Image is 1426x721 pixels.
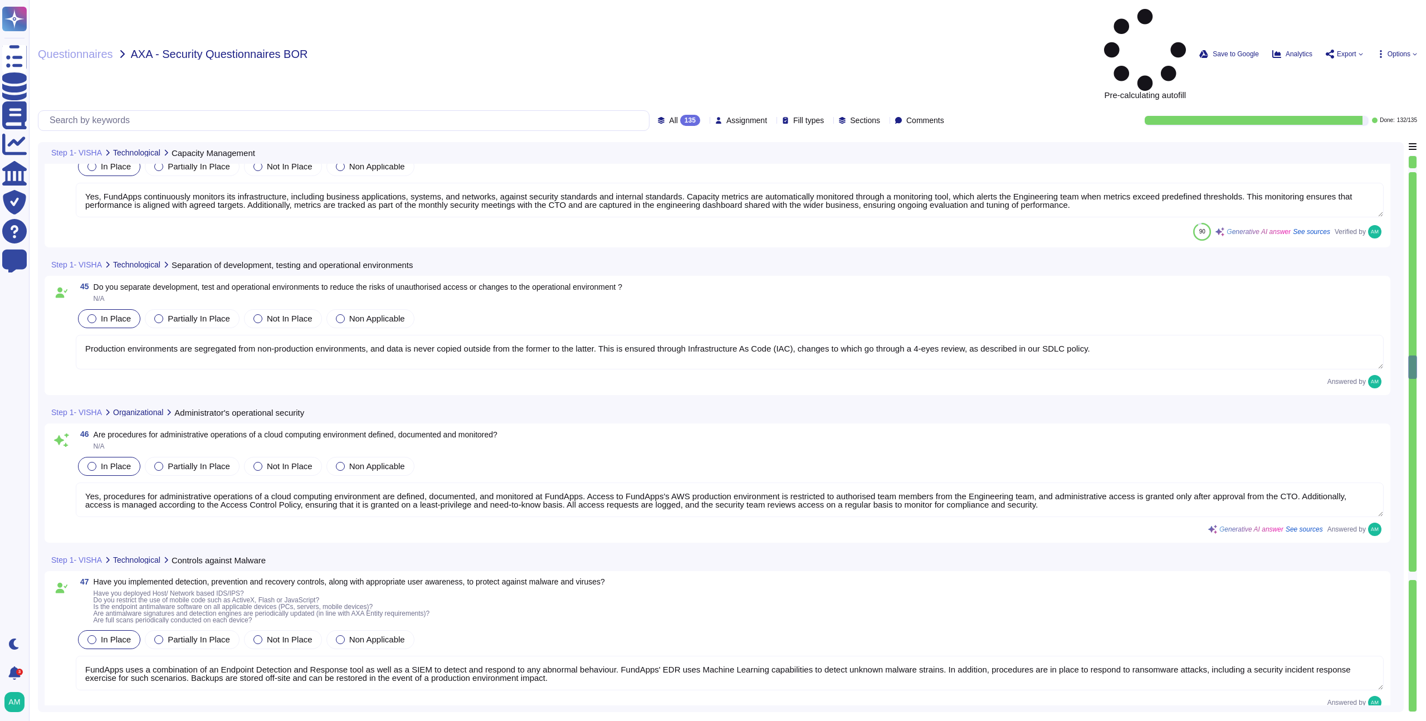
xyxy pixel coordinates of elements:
span: In Place [101,314,131,323]
span: Comments [906,116,944,124]
span: 132 / 135 [1397,118,1417,123]
span: See sources [1286,526,1323,533]
span: Have you deployed Host/ Network based IDS/IPS? Do you restrict the use of mobile code such as Act... [94,590,430,624]
span: In Place [101,162,131,171]
span: Step 1- VISHA [51,149,102,157]
span: Done: [1380,118,1395,123]
span: Partially In Place [168,314,230,323]
span: Fill types [793,116,824,124]
span: Generative AI answer [1227,228,1291,235]
span: Partially In Place [168,461,230,471]
span: Technological [113,556,160,564]
span: Analytics [1286,51,1312,57]
span: Generative AI answer [1219,526,1283,533]
img: user [1368,375,1381,388]
span: Answered by [1327,526,1366,533]
span: Step 1- VISHA [51,556,102,564]
span: Separation of development, testing and operational environments [172,261,413,269]
button: Analytics [1272,50,1312,59]
span: Organizational [113,408,163,416]
span: AXA - Security Questionnaires BOR [131,48,308,60]
span: 90 [1199,228,1205,235]
span: Assignment [726,116,767,124]
div: 3 [16,669,23,675]
img: user [1368,225,1381,238]
span: 46 [76,430,89,438]
span: Non Applicable [349,162,405,171]
span: Sections [850,116,880,124]
span: Step 1- VISHA [51,408,102,416]
span: Save to Google [1213,51,1259,57]
span: Answered by [1327,699,1366,706]
span: Not In Place [267,461,312,471]
span: In Place [101,635,131,644]
span: Verified by [1335,228,1366,235]
span: Pre-calculating autofill [1104,9,1186,99]
span: Step 1- VISHA [51,261,102,269]
button: user [2,690,32,714]
span: Not In Place [267,314,312,323]
span: Capacity Management [172,149,255,157]
span: N/A [94,442,105,450]
span: Answered by [1327,378,1366,385]
span: Partially In Place [168,162,230,171]
img: user [4,692,25,712]
img: user [1368,696,1381,709]
span: Do you separate development, test and operational environments to reduce the risks of unauthorise... [94,282,622,291]
span: Not In Place [267,635,312,644]
span: Non Applicable [349,461,405,471]
span: Have you implemented detection, prevention and recovery controls, along with appropriate user awa... [94,577,605,586]
span: Non Applicable [349,314,405,323]
span: Not In Place [267,162,312,171]
span: Export [1337,51,1356,57]
input: Search by keywords [44,111,649,130]
span: 45 [76,282,89,290]
textarea: Yes, FundApps continuously monitors its infrastructure, including business applications, systems,... [76,183,1384,217]
textarea: Yes, procedures for administrative operations of a cloud computing environment are defined, docum... [76,483,1384,517]
textarea: Production environments are segregated from non-production environments, and data is never copied... [76,335,1384,369]
span: Administrator's operational security [174,408,304,417]
textarea: FundApps uses a combination of an Endpoint Detection and Response tool as well as a SIEM to detec... [76,656,1384,690]
span: Are procedures for administrative operations of a cloud computing environment defined, documented... [94,430,497,439]
span: Technological [113,149,160,157]
span: 47 [76,578,89,586]
span: N/A [94,295,105,303]
span: In Place [101,461,131,471]
span: Options [1388,51,1410,57]
span: Partially In Place [168,635,230,644]
span: Questionnaires [38,48,113,60]
img: user [1368,523,1381,536]
span: See sources [1293,228,1330,235]
button: Save to Google [1199,50,1259,59]
div: 135 [680,115,700,126]
span: Technological [113,261,160,269]
span: All [669,116,678,124]
span: Non Applicable [349,635,405,644]
span: Controls against Malware [172,556,266,564]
